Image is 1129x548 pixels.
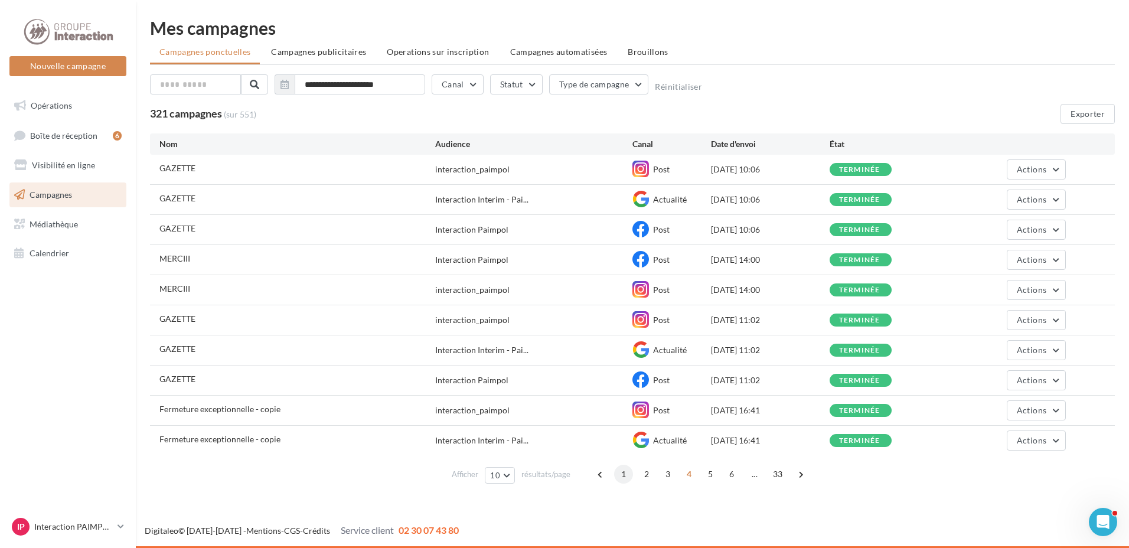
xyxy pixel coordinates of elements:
[435,284,510,296] div: interaction_paimpol
[653,285,670,295] span: Post
[653,255,670,265] span: Post
[435,224,508,236] div: Interaction Paimpol
[839,286,880,294] div: terminée
[1007,220,1066,240] button: Actions
[159,434,280,444] span: Fermeture exceptionnelle - copie
[271,47,366,57] span: Campagnes publicitaires
[839,256,880,264] div: terminée
[113,131,122,141] div: 6
[7,93,129,118] a: Opérations
[711,194,829,206] div: [DATE] 10:06
[658,465,677,484] span: 3
[510,47,608,57] span: Campagnes automatisées
[711,254,829,266] div: [DATE] 14:00
[722,465,741,484] span: 6
[711,284,829,296] div: [DATE] 14:00
[839,377,880,384] div: terminée
[1007,430,1066,451] button: Actions
[614,465,633,484] span: 1
[701,465,720,484] span: 5
[9,516,126,538] a: IP Interaction PAIMPOL
[7,241,129,266] a: Calendrier
[435,405,510,416] div: interaction_paimpol
[549,74,649,94] button: Type de campagne
[653,194,687,204] span: Actualité
[680,465,699,484] span: 4
[30,190,72,200] span: Campagnes
[839,347,880,354] div: terminée
[224,109,256,120] span: (sur 551)
[653,345,687,355] span: Actualité
[632,138,711,150] div: Canal
[159,138,435,150] div: Nom
[246,526,281,536] a: Mentions
[9,56,126,76] button: Nouvelle campagne
[711,224,829,236] div: [DATE] 10:06
[435,344,528,356] span: Interaction Interim - Pai...
[768,465,788,484] span: 33
[711,405,829,416] div: [DATE] 16:41
[653,164,670,174] span: Post
[653,405,670,415] span: Post
[1007,280,1066,300] button: Actions
[159,283,190,293] span: MERCIII
[655,82,702,92] button: Réinitialiser
[30,218,78,229] span: Médiathèque
[1017,375,1046,385] span: Actions
[1017,405,1046,415] span: Actions
[711,374,829,386] div: [DATE] 11:02
[1017,435,1046,445] span: Actions
[435,254,508,266] div: Interaction Paimpol
[387,47,489,57] span: Operations sur inscription
[628,47,668,57] span: Brouillons
[150,19,1115,37] div: Mes campagnes
[435,314,510,326] div: interaction_paimpol
[839,166,880,174] div: terminée
[7,212,129,237] a: Médiathèque
[1017,315,1046,325] span: Actions
[1007,190,1066,210] button: Actions
[1007,340,1066,360] button: Actions
[159,163,195,173] span: GAZETTE
[839,317,880,324] div: terminée
[711,164,829,175] div: [DATE] 10:06
[637,465,656,484] span: 2
[1017,285,1046,295] span: Actions
[341,524,394,536] span: Service client
[7,123,129,148] a: Boîte de réception6
[1017,224,1046,234] span: Actions
[435,138,632,150] div: Audience
[1089,508,1117,536] iframe: Intercom live chat
[32,160,95,170] span: Visibilité en ligne
[653,224,670,234] span: Post
[7,153,129,178] a: Visibilité en ligne
[435,164,510,175] div: interaction_paimpol
[432,74,484,94] button: Canal
[830,138,948,150] div: État
[17,521,25,533] span: IP
[1007,370,1066,390] button: Actions
[31,100,72,110] span: Opérations
[399,524,459,536] span: 02 30 07 43 80
[653,315,670,325] span: Post
[30,248,69,258] span: Calendrier
[1017,194,1046,204] span: Actions
[711,435,829,446] div: [DATE] 16:41
[452,469,478,480] span: Afficher
[435,435,528,446] span: Interaction Interim - Pai...
[839,407,880,415] div: terminée
[490,74,543,94] button: Statut
[159,223,195,233] span: GAZETTE
[1007,250,1066,270] button: Actions
[159,314,195,324] span: GAZETTE
[159,193,195,203] span: GAZETTE
[159,253,190,263] span: MERCIII
[435,194,528,206] span: Interaction Interim - Pai...
[839,226,880,234] div: terminée
[521,469,570,480] span: résultats/page
[150,107,222,120] span: 321 campagnes
[653,375,670,385] span: Post
[1007,310,1066,330] button: Actions
[159,344,195,354] span: GAZETTE
[1061,104,1115,124] button: Exporter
